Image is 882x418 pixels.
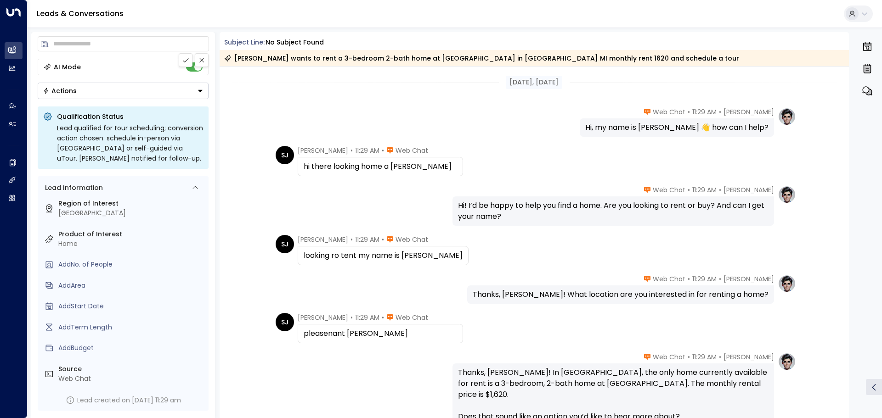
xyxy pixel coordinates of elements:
span: 11:29 AM [692,352,717,362]
div: Hi! I’d be happy to help you find a home. Are you looking to rent or buy? And can I get your name? [458,200,769,222]
div: hi there looking home a [PERSON_NAME] [304,161,457,172]
div: Thanks, [PERSON_NAME]! What location are you interested in for renting a home? [473,289,769,300]
div: AddArea [58,281,205,290]
span: [PERSON_NAME] [724,274,774,284]
div: AddTerm Length [58,323,205,332]
span: [PERSON_NAME] [724,352,774,362]
span: • [719,185,721,195]
img: profile-logo.png [778,185,796,204]
div: AddBudget [58,343,205,353]
span: [PERSON_NAME] [298,235,348,244]
div: Lead Information [42,183,103,193]
span: [PERSON_NAME] [298,313,348,322]
label: Product of Interest [58,229,205,239]
span: • [719,352,721,362]
span: • [719,107,721,117]
a: Leads & Conversations [37,8,124,19]
span: Web Chat [396,146,428,155]
label: Region of Interest [58,199,205,208]
img: profile-logo.png [778,107,796,126]
div: Web Chat [58,374,205,384]
label: Source [58,364,205,374]
span: • [688,185,690,195]
span: Subject Line: [224,38,265,47]
span: [PERSON_NAME] [298,146,348,155]
div: AddNo. of People [58,260,205,269]
span: • [382,235,384,244]
span: 11:29 AM [355,146,379,155]
span: [PERSON_NAME] [724,107,774,117]
div: Button group with a nested menu [38,83,209,99]
span: • [351,313,353,322]
span: Web Chat [653,274,685,284]
img: profile-logo.png [778,352,796,371]
span: 11:29 AM [692,107,717,117]
div: [DATE], [DATE] [506,76,562,89]
span: • [688,274,690,284]
div: looking ro tent my name is [PERSON_NAME] [304,250,463,261]
span: • [382,313,384,322]
button: Actions [38,83,209,99]
div: SJ [276,313,294,331]
span: • [382,146,384,155]
span: • [688,107,690,117]
div: Lead qualified for tour scheduling; conversion action chosen: schedule in-person via [GEOGRAPHIC_... [57,123,203,163]
div: Actions [43,87,77,95]
span: 11:29 AM [692,274,717,284]
div: pleasenant [PERSON_NAME] [304,328,457,339]
span: 11:29 AM [355,313,379,322]
span: Web Chat [653,185,685,195]
div: Lead created on [DATE] 11:29 am [77,396,181,405]
span: Web Chat [653,107,685,117]
span: • [719,274,721,284]
div: [GEOGRAPHIC_DATA] [58,208,205,218]
div: Hi, my name is [PERSON_NAME] 👋 how can I help? [585,122,769,133]
span: Web Chat [653,352,685,362]
div: AI Mode [54,62,81,72]
span: [PERSON_NAME] [724,185,774,195]
div: SJ [276,146,294,164]
span: 11:29 AM [355,235,379,244]
img: profile-logo.png [778,274,796,293]
span: • [688,352,690,362]
span: • [351,146,353,155]
span: Web Chat [396,235,428,244]
div: Home [58,239,205,249]
div: AddStart Date [58,301,205,311]
div: [PERSON_NAME] wants to rent a 3-bedroom 2-bath home at [GEOGRAPHIC_DATA] in [GEOGRAPHIC_DATA] MI ... [224,54,739,63]
span: Web Chat [396,313,428,322]
div: SJ [276,235,294,253]
div: No subject found [266,38,324,47]
span: • [351,235,353,244]
span: 11:29 AM [692,185,717,195]
p: Qualification Status [57,112,203,121]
